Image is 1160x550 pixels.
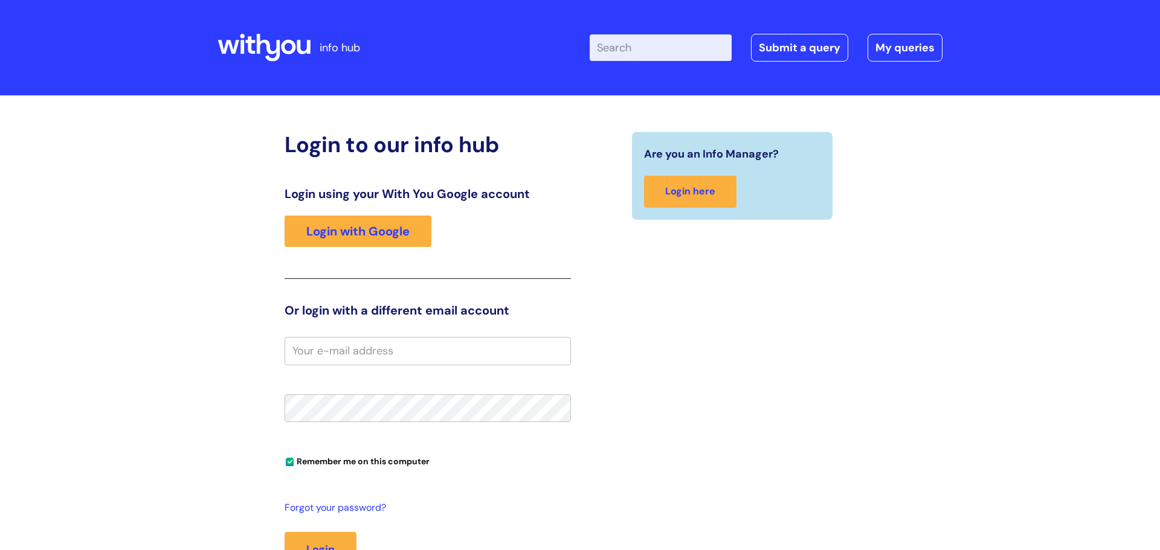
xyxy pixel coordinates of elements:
a: Login here [644,176,736,208]
input: Search [590,34,732,61]
label: Remember me on this computer [285,453,430,467]
a: My queries [868,34,942,62]
h3: Or login with a different email account [285,303,571,318]
span: Are you an Info Manager? [644,144,779,164]
h3: Login using your With You Google account [285,187,571,201]
a: Forgot your password? [285,499,565,517]
input: Your e-mail address [285,337,571,365]
div: You can uncheck this option if you're logging in from a shared device [285,451,571,470]
h2: Login to our info hub [285,132,571,158]
input: Remember me on this computer [286,458,294,466]
a: Login with Google [285,216,431,247]
a: Submit a query [751,34,848,62]
p: info hub [320,38,360,57]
